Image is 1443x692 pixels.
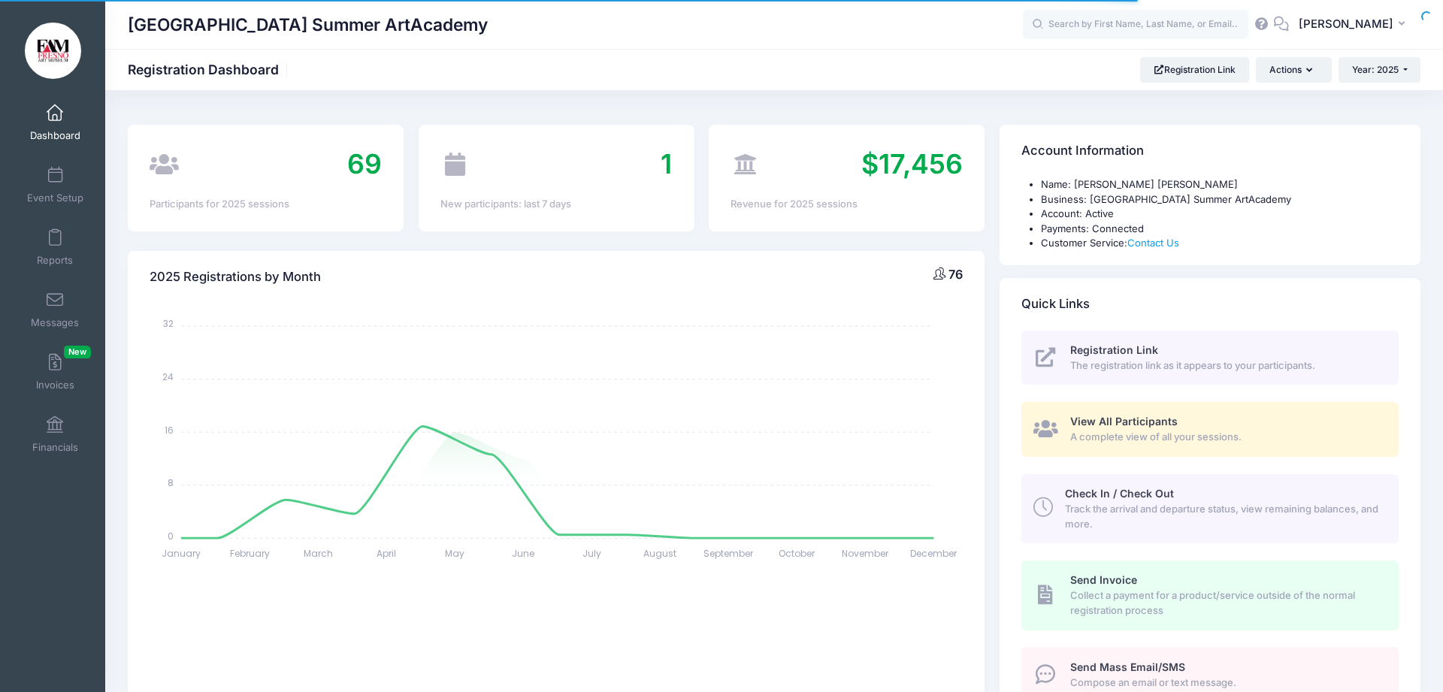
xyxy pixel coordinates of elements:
[582,547,601,560] tspan: July
[1041,207,1399,222] li: Account: Active
[1021,561,1399,630] a: Send Invoice Collect a payment for a product/service outside of the normal registration process
[1070,430,1381,445] span: A complete view of all your sessions.
[128,8,488,42] h1: [GEOGRAPHIC_DATA] Summer ArtAcademy
[1065,502,1381,531] span: Track the arrival and departure status, view remaining balances, and more.
[168,476,174,489] tspan: 8
[1021,283,1090,325] h4: Quick Links
[163,370,174,383] tspan: 24
[1256,57,1331,83] button: Actions
[446,547,465,560] tspan: May
[1070,358,1381,373] span: The registration link as it appears to your participants.
[1041,177,1399,192] li: Name: [PERSON_NAME] [PERSON_NAME]
[20,283,91,336] a: Messages
[1352,64,1399,75] span: Year: 2025
[37,254,73,267] span: Reports
[1127,237,1179,249] a: Contact Us
[948,267,963,282] span: 76
[1299,16,1393,32] span: [PERSON_NAME]
[779,547,816,560] tspan: October
[20,96,91,149] a: Dashboard
[20,221,91,273] a: Reports
[1070,660,1185,673] span: Send Mass Email/SMS
[20,159,91,211] a: Event Setup
[64,346,91,358] span: New
[20,408,91,461] a: Financials
[31,316,79,329] span: Messages
[162,547,201,560] tspan: January
[36,379,74,391] span: Invoices
[861,147,963,180] span: $17,456
[1041,236,1399,251] li: Customer Service:
[20,346,91,398] a: InvoicesNew
[440,197,673,212] div: New participants: last 7 days
[377,547,397,560] tspan: April
[1289,8,1420,42] button: [PERSON_NAME]
[1021,402,1399,457] a: View All Participants A complete view of all your sessions.
[1041,192,1399,207] li: Business: [GEOGRAPHIC_DATA] Summer ArtAcademy
[25,23,81,79] img: Fresno Art Museum Summer ArtAcademy
[1140,57,1249,83] a: Registration Link
[304,547,333,560] tspan: March
[1021,331,1399,385] a: Registration Link The registration link as it appears to your participants.
[128,62,292,77] h1: Registration Dashboard
[1023,10,1248,40] input: Search by First Name, Last Name, or Email...
[731,197,963,212] div: Revenue for 2025 sessions
[843,547,890,560] tspan: November
[30,129,80,142] span: Dashboard
[1041,222,1399,237] li: Payments: Connected
[644,547,677,560] tspan: August
[1070,343,1158,356] span: Registration Link
[704,547,755,560] tspan: September
[1021,130,1144,173] h4: Account Information
[230,547,270,560] tspan: February
[1070,573,1137,586] span: Send Invoice
[150,197,382,212] div: Participants for 2025 sessions
[150,255,321,298] h4: 2025 Registrations by Month
[1070,415,1178,428] span: View All Participants
[1339,57,1420,83] button: Year: 2025
[168,529,174,542] tspan: 0
[1070,588,1381,618] span: Collect a payment for a product/service outside of the normal registration process
[1065,487,1174,500] span: Check In / Check Out
[32,441,78,454] span: Financials
[513,547,535,560] tspan: June
[661,147,672,180] span: 1
[164,317,174,330] tspan: 32
[1070,675,1381,690] span: Compose an email or text message.
[911,547,958,560] tspan: December
[347,147,382,180] span: 69
[27,192,83,204] span: Event Setup
[1021,474,1399,543] a: Check In / Check Out Track the arrival and departure status, view remaining balances, and more.
[165,423,174,436] tspan: 16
